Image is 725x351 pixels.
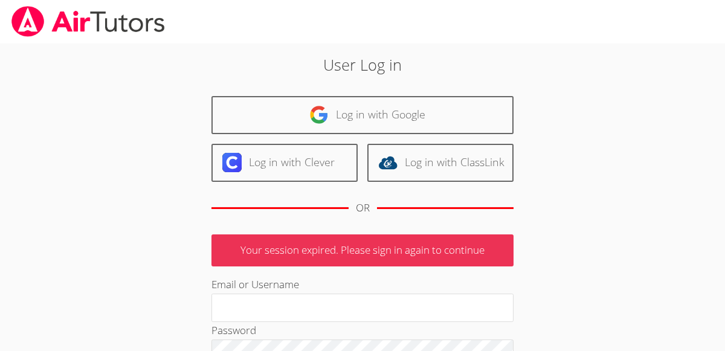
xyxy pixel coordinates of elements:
[211,96,514,134] a: Log in with Google
[10,6,166,37] img: airtutors_banner-c4298cdbf04f3fff15de1276eac7730deb9818008684d7c2e4769d2f7ddbe033.png
[211,277,299,291] label: Email or Username
[222,153,242,172] img: clever-logo-6eab21bc6e7a338710f1a6ff85c0baf02591cd810cc4098c63d3a4b26e2feb20.svg
[211,234,514,266] p: Your session expired. Please sign in again to continue
[356,199,370,217] div: OR
[211,323,256,337] label: Password
[367,144,514,182] a: Log in with ClassLink
[211,144,358,182] a: Log in with Clever
[167,53,558,76] h2: User Log in
[309,105,329,124] img: google-logo-50288ca7cdecda66e5e0955fdab243c47b7ad437acaf1139b6f446037453330a.svg
[378,153,398,172] img: classlink-logo-d6bb404cc1216ec64c9a2012d9dc4662098be43eaf13dc465df04b49fa7ab582.svg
